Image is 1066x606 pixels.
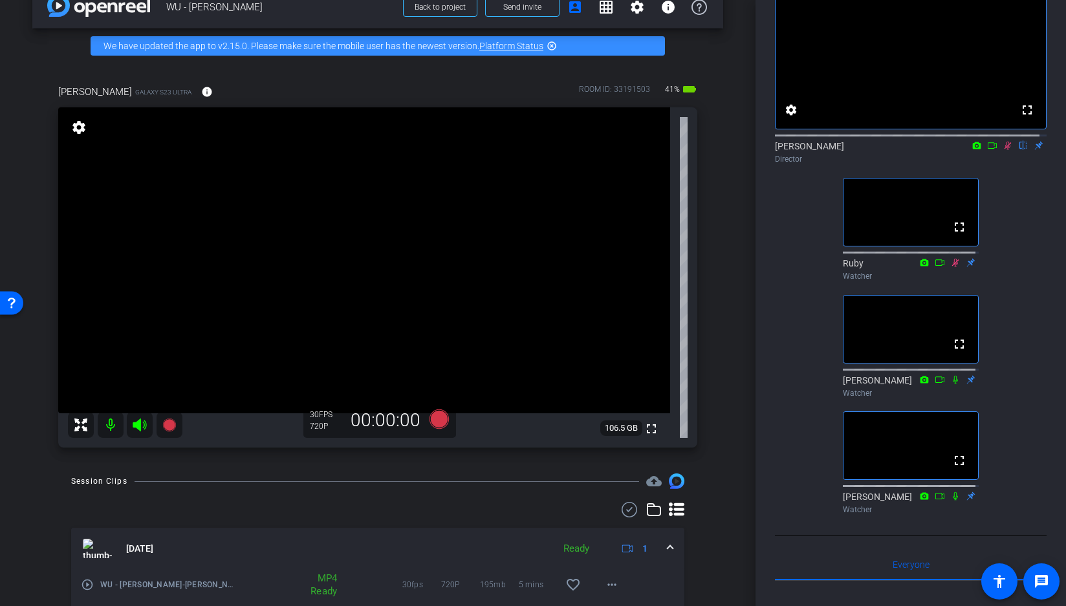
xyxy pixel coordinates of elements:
[952,453,967,468] mat-icon: fullscreen
[1019,102,1035,118] mat-icon: fullscreen
[100,578,235,591] span: WU - [PERSON_NAME]-[PERSON_NAME]-2025-09-23-13-42-10-413-0
[135,87,191,97] span: Galaxy S23 Ultra
[565,577,581,592] mat-icon: favorite_border
[294,572,343,598] div: MP4 Ready
[310,409,342,420] div: 30
[503,2,541,12] span: Send invite
[669,473,684,489] img: Session clips
[775,140,1047,165] div: [PERSON_NAME]
[646,473,662,489] mat-icon: cloud_upload
[402,578,441,591] span: 30fps
[83,539,112,558] img: thumb-nail
[992,574,1007,589] mat-icon: accessibility
[415,3,466,12] span: Back to project
[682,81,697,97] mat-icon: battery_std
[663,79,682,100] span: 41%
[843,374,979,399] div: [PERSON_NAME]
[642,542,647,556] span: 1
[71,528,684,569] mat-expansion-panel-header: thumb-nail[DATE]Ready1
[843,257,979,282] div: Ruby
[783,102,799,118] mat-icon: settings
[775,153,1047,165] div: Director
[952,219,967,235] mat-icon: fullscreen
[81,578,94,591] mat-icon: play_circle_outline
[843,387,979,399] div: Watcher
[843,270,979,282] div: Watcher
[646,473,662,489] span: Destinations for your clips
[71,475,127,488] div: Session Clips
[58,85,132,99] span: [PERSON_NAME]
[893,560,930,569] span: Everyone
[952,336,967,352] mat-icon: fullscreen
[310,421,342,431] div: 720P
[843,490,979,515] div: [PERSON_NAME]
[1016,139,1031,151] mat-icon: flip
[70,120,88,135] mat-icon: settings
[557,541,596,556] div: Ready
[1034,574,1049,589] mat-icon: message
[547,41,557,51] mat-icon: highlight_off
[201,86,213,98] mat-icon: info
[600,420,642,436] span: 106.5 GB
[579,83,650,102] div: ROOM ID: 33191503
[604,577,620,592] mat-icon: more_horiz
[644,421,659,437] mat-icon: fullscreen
[342,409,429,431] div: 00:00:00
[441,578,480,591] span: 720P
[843,504,979,515] div: Watcher
[91,36,665,56] div: We have updated the app to v2.15.0. Please make sure the mobile user has the newest version.
[319,410,332,419] span: FPS
[479,41,543,51] a: Platform Status
[126,542,153,556] span: [DATE]
[519,578,558,591] span: 5 mins
[480,578,519,591] span: 195mb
